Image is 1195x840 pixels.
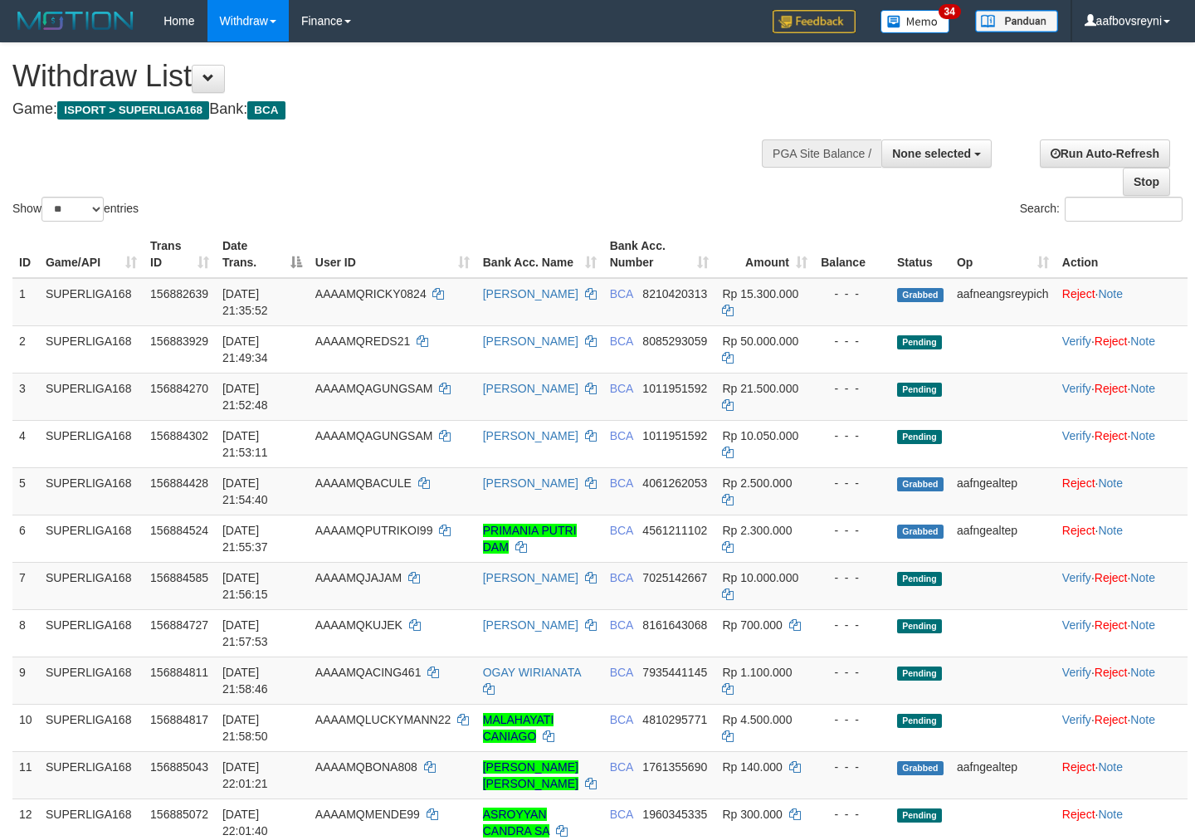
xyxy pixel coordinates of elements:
[642,618,707,632] span: Copy 8161643068 to clipboard
[39,657,144,704] td: SUPERLIGA168
[821,806,884,823] div: - - -
[722,618,782,632] span: Rp 700.000
[150,382,208,395] span: 156884270
[610,666,633,679] span: BCA
[610,382,633,395] span: BCA
[897,288,944,302] span: Grabbed
[610,618,633,632] span: BCA
[610,335,633,348] span: BCA
[642,382,707,395] span: Copy 1011951592 to clipboard
[150,571,208,584] span: 156884585
[150,713,208,726] span: 156884817
[642,571,707,584] span: Copy 7025142667 to clipboard
[610,524,633,537] span: BCA
[722,808,782,821] span: Rp 300.000
[222,335,268,364] span: [DATE] 21:49:34
[12,325,39,373] td: 2
[12,420,39,467] td: 4
[12,8,139,33] img: MOTION_logo.png
[722,429,798,442] span: Rp 10.050.000
[150,335,208,348] span: 156883929
[144,231,216,278] th: Trans ID: activate to sort column ascending
[1095,429,1128,442] a: Reject
[315,618,402,632] span: AAAAMQKUJEK
[1056,609,1188,657] td: · ·
[39,278,144,326] td: SUPERLIGA168
[642,666,707,679] span: Copy 7935441145 to clipboard
[610,571,633,584] span: BCA
[1095,382,1128,395] a: Reject
[483,524,577,554] a: PRIMANIA PUTRI DAM
[315,287,427,300] span: AAAAMQRICKY0824
[12,101,780,118] h4: Game: Bank:
[12,515,39,562] td: 6
[821,711,884,728] div: - - -
[222,429,268,459] span: [DATE] 21:53:11
[642,808,707,821] span: Copy 1960345335 to clipboard
[897,335,942,349] span: Pending
[642,287,707,300] span: Copy 8210420313 to clipboard
[222,666,268,696] span: [DATE] 21:58:46
[897,525,944,539] span: Grabbed
[12,467,39,515] td: 5
[483,382,578,395] a: [PERSON_NAME]
[12,562,39,609] td: 7
[41,197,104,222] select: Showentries
[39,751,144,798] td: SUPERLIGA168
[821,380,884,397] div: - - -
[642,524,707,537] span: Copy 4561211102 to clipboard
[975,10,1058,32] img: panduan.png
[1040,139,1170,168] a: Run Auto-Refresh
[12,751,39,798] td: 11
[1056,231,1188,278] th: Action
[12,197,139,222] label: Show entries
[897,572,942,586] span: Pending
[1130,713,1155,726] a: Note
[12,704,39,751] td: 10
[722,476,792,490] span: Rp 2.500.000
[1062,808,1095,821] a: Reject
[880,10,950,33] img: Button%20Memo.svg
[315,335,410,348] span: AAAAMQREDS21
[642,760,707,774] span: Copy 1761355690 to clipboard
[39,515,144,562] td: SUPERLIGA168
[150,666,208,679] span: 156884811
[12,609,39,657] td: 8
[39,420,144,467] td: SUPERLIGA168
[950,278,1056,326] td: aafneangsreypich
[722,666,792,679] span: Rp 1.100.000
[1130,429,1155,442] a: Note
[897,477,944,491] span: Grabbed
[1056,420,1188,467] td: · ·
[222,571,268,601] span: [DATE] 21:56:15
[722,524,792,537] span: Rp 2.300.000
[39,231,144,278] th: Game/API: activate to sort column ascending
[483,476,578,490] a: [PERSON_NAME]
[722,760,782,774] span: Rp 140.000
[1098,524,1123,537] a: Note
[483,287,578,300] a: [PERSON_NAME]
[222,713,268,743] span: [DATE] 21:58:50
[1095,335,1128,348] a: Reject
[150,618,208,632] span: 156884727
[39,373,144,420] td: SUPERLIGA168
[821,475,884,491] div: - - -
[483,713,554,743] a: MALAHAYATI CANIAGO
[1062,429,1091,442] a: Verify
[1130,666,1155,679] a: Note
[897,619,942,633] span: Pending
[897,667,942,681] span: Pending
[150,808,208,821] span: 156885072
[315,808,420,821] span: AAAAMQMENDE99
[483,335,578,348] a: [PERSON_NAME]
[1056,751,1188,798] td: ·
[1056,515,1188,562] td: ·
[892,147,971,160] span: None selected
[150,524,208,537] span: 156884524
[1130,382,1155,395] a: Note
[1056,562,1188,609] td: · ·
[814,231,890,278] th: Balance
[897,430,942,444] span: Pending
[1130,571,1155,584] a: Note
[222,476,268,506] span: [DATE] 21:54:40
